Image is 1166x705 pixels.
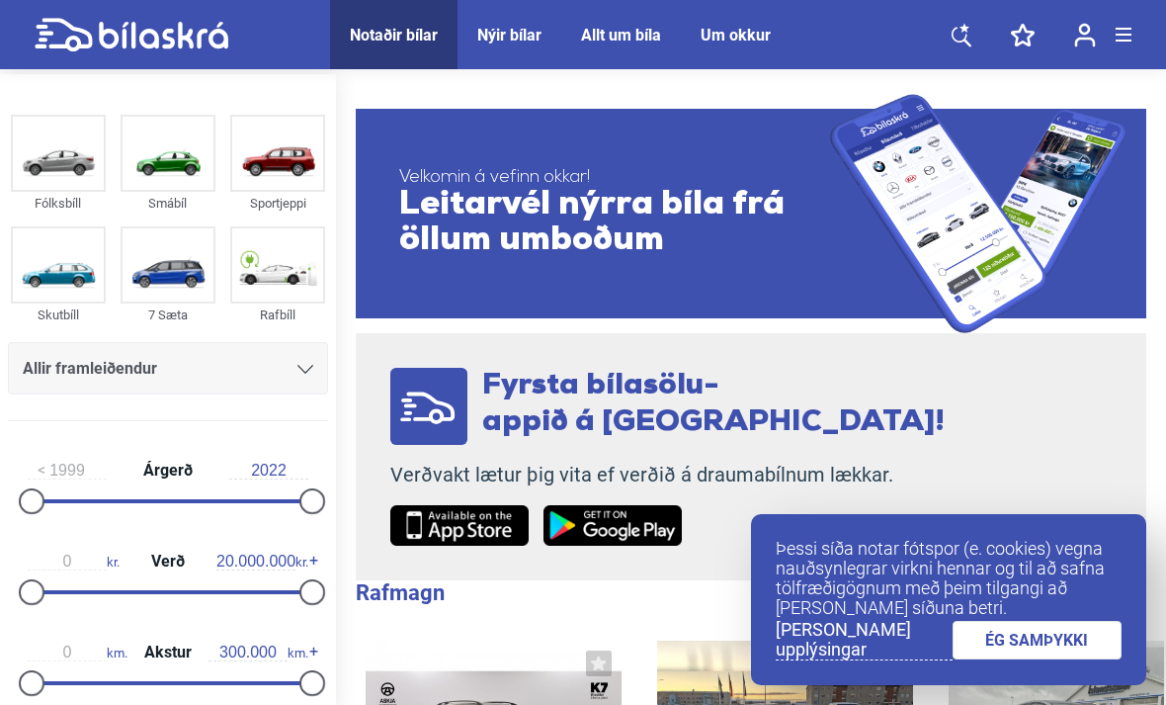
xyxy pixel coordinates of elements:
p: Verðvakt lætur þig vita ef verðið á draumabílnum lækkar. [390,463,945,487]
img: user-login.svg [1074,23,1096,47]
div: Smábíl [121,192,215,215]
span: Velkomin á vefinn okkar! [399,168,830,188]
span: Leitarvél nýrra bíla frá öllum umboðum [399,188,830,259]
span: Fyrsta bílasölu- appið á [GEOGRAPHIC_DATA]! [482,371,945,438]
a: Notaðir bílar [350,26,438,44]
a: Allt um bíla [581,26,661,44]
div: 7 Sæta [121,304,215,326]
a: Nýir bílar [477,26,541,44]
span: Akstur [139,645,197,661]
a: ÉG SAMÞYKKI [953,621,1123,660]
a: [PERSON_NAME] upplýsingar [776,620,953,661]
a: Velkomin á vefinn okkar!Leitarvél nýrra bíla frá öllum umboðum [356,94,1146,333]
span: Verð [146,554,190,570]
div: Skutbíll [11,304,106,326]
span: kr. [216,553,308,571]
div: Fólksbíll [11,192,106,215]
a: Um okkur [701,26,771,44]
div: Rafbíll [230,304,325,326]
span: Allir framleiðendur [23,355,157,383]
span: Árgerð [138,463,198,479]
span: kr. [28,553,120,571]
div: Sportjeppi [230,192,325,215]
span: km. [208,644,308,661]
b: Rafmagn [356,580,445,605]
span: km. [28,644,127,661]
p: Þessi síða notar fótspor (e. cookies) vegna nauðsynlegrar virkni hennar og til að safna tölfræðig... [776,539,1122,618]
